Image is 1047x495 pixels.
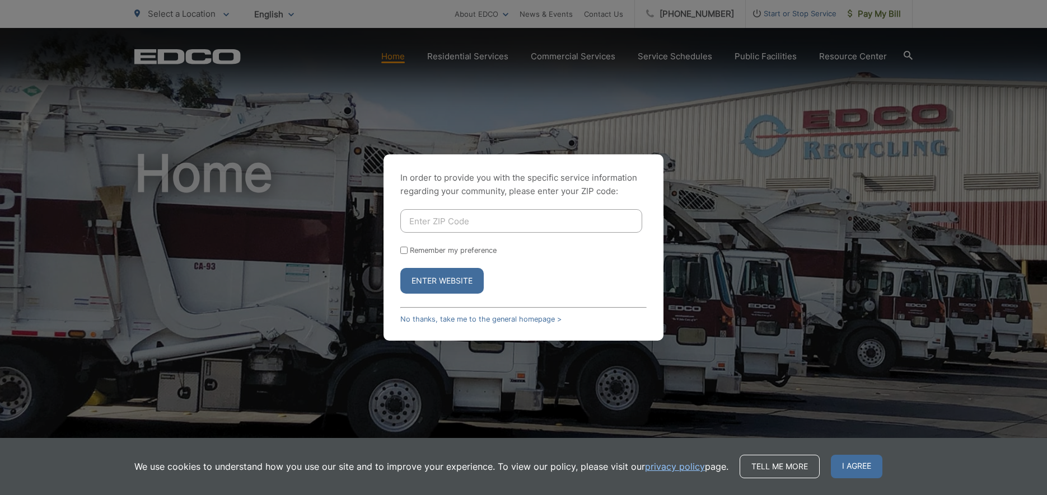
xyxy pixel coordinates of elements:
span: I agree [831,455,882,478]
a: Tell me more [740,455,820,478]
button: Enter Website [400,268,484,294]
p: In order to provide you with the specific service information regarding your community, please en... [400,171,647,198]
a: privacy policy [645,460,705,473]
label: Remember my preference [410,246,497,254]
a: No thanks, take me to the general homepage > [400,315,562,323]
p: We use cookies to understand how you use our site and to improve your experience. To view our pol... [134,460,728,473]
input: Enter ZIP Code [400,209,642,233]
